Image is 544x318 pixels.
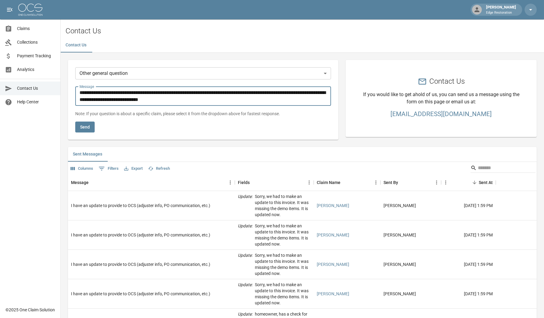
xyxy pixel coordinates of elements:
[68,147,107,162] button: Sent Messages
[479,174,493,191] div: Sent At
[17,25,56,32] span: Claims
[380,174,441,191] div: Sent By
[441,250,496,279] div: [DATE] 1:59 PM
[441,220,496,250] div: [DATE] 1:59 PM
[384,261,416,267] div: Chelsie Akers
[71,291,210,297] div: I have an update to provide to OCS (adjuster info, PO communication, etc.)
[5,307,55,313] div: © 2025 One Claim Solution
[314,174,380,191] div: Claim Name
[17,85,56,92] span: Contact Us
[371,178,380,187] button: Menu
[71,261,210,267] div: I have an update to provide to OCS (adjuster info, PO communication, etc.)
[250,178,258,187] button: Sort
[89,178,97,187] button: Sort
[238,193,252,218] p: Update :
[384,203,416,209] div: Chelsie Akers
[68,147,537,162] div: related-list tabs
[255,282,311,306] p: Sorry, we had to make an update to this invoice. It was missing the demo items. It is updated now.
[238,252,252,276] p: Update :
[66,27,544,35] h2: Contact Us
[71,174,89,191] div: Message
[305,178,314,187] button: Menu
[68,174,235,191] div: Message
[486,10,516,15] p: Edge Restoration
[432,178,441,187] button: Menu
[441,279,496,309] div: [DATE] 1:59 PM
[317,203,349,209] a: [PERSON_NAME]
[123,164,144,173] button: Export
[226,178,235,187] button: Menu
[441,174,496,191] div: Sent At
[61,38,91,52] button: Contact Us
[97,164,120,173] button: Show filters
[384,291,416,297] div: Chelsie Akers
[398,178,407,187] button: Sort
[384,232,416,238] div: Chelsie Akers
[17,53,56,59] span: Payment Tracking
[75,111,331,117] p: Note: If your question is about a specific claim, please select it from the dropdown above for fa...
[17,99,56,105] span: Help Center
[255,223,311,247] p: Sorry, we had to make an update to this invoice. It was missing the demo items. It is updated now.
[471,163,536,174] div: Search
[75,67,331,79] div: Other general question
[317,291,349,297] a: [PERSON_NAME]
[317,232,349,238] a: [PERSON_NAME]
[69,164,95,173] button: Select columns
[340,178,349,187] button: Sort
[429,77,465,86] h2: Contact Us
[255,193,311,218] p: Sorry, we had to make an update to this invoice. It was missing the demo items. It is updated now.
[61,38,544,52] div: dynamic tabs
[4,4,16,16] button: open drawer
[470,178,479,187] button: Sort
[238,223,252,247] p: Update :
[17,66,56,73] span: Analytics
[317,261,349,267] a: [PERSON_NAME]
[317,174,340,191] div: Claim Name
[235,174,314,191] div: Fields
[17,39,56,45] span: Collections
[384,174,398,191] div: Sent By
[75,122,95,133] button: Send
[238,174,250,191] div: Fields
[255,252,311,276] p: Sorry, we had to make an update to this invoice. It was missing the demo items. It is updated now.
[71,232,210,238] div: I have an update to provide to OCS (adjuster info, PO communication, etc.)
[484,4,519,15] div: [PERSON_NAME]
[360,91,522,105] p: If you would like to get ahold of us, you can send us a message using the form on this page or em...
[441,191,496,220] div: [DATE] 1:59 PM
[79,84,94,89] label: Message
[441,178,450,187] button: Menu
[147,164,171,173] button: Refresh
[238,282,252,306] p: Update :
[71,203,210,209] div: I have an update to provide to OCS (adjuster info, PO communication, etc.)
[18,4,42,16] img: ocs-logo-white-transparent.png
[360,110,522,118] a: [EMAIL_ADDRESS][DOMAIN_NAME]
